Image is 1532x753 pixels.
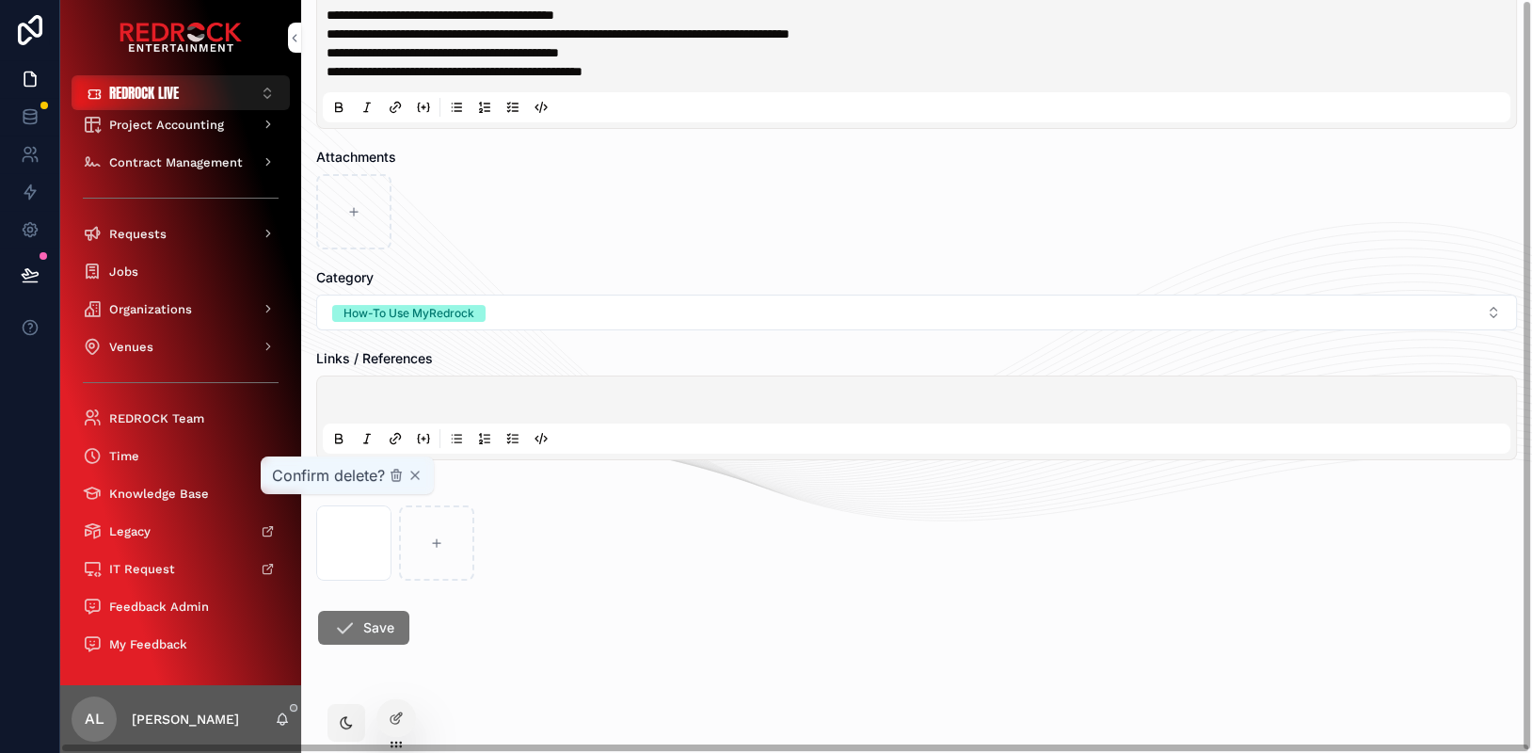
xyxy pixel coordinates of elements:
[109,448,139,464] span: Time
[343,305,474,322] div: How-To Use MyRedrock
[109,599,209,615] span: Feedback Admin
[72,589,290,623] a: Feedback Admin
[109,117,224,133] span: Project Accounting
[316,149,396,165] span: Attachments
[85,708,104,730] span: AL
[72,254,290,288] a: Jobs
[72,216,290,250] a: Requests
[72,145,290,179] a: Contract Management
[109,636,187,652] span: My Feedback
[72,627,290,661] a: My Feedback
[316,350,433,366] span: Links / References
[109,339,153,355] span: Venues
[316,269,374,285] span: Category
[109,226,167,242] span: Requests
[272,464,385,487] span: Confirm delete?
[132,710,239,729] p: [PERSON_NAME]
[120,23,242,53] img: App logo
[72,552,290,585] a: IT Request
[60,110,301,685] div: scrollable content
[109,264,138,280] span: Jobs
[318,611,409,645] button: Save
[72,514,290,548] a: Legacy
[109,561,175,577] span: IT Request
[109,410,204,426] span: REDROCK Team
[72,476,290,510] a: Knowledge Base
[72,329,290,363] a: Venues
[109,523,151,539] span: Legacy
[109,83,179,103] span: REDROCK LIVE
[316,295,1517,330] button: Select Button
[109,486,209,502] span: Knowledge Base
[72,107,290,141] a: Project Accounting
[72,401,290,435] a: REDROCK Team
[72,75,290,110] button: Select Button
[72,292,290,326] a: Organizations
[109,154,243,170] span: Contract Management
[109,301,192,317] span: Organizations
[72,439,290,473] a: Time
